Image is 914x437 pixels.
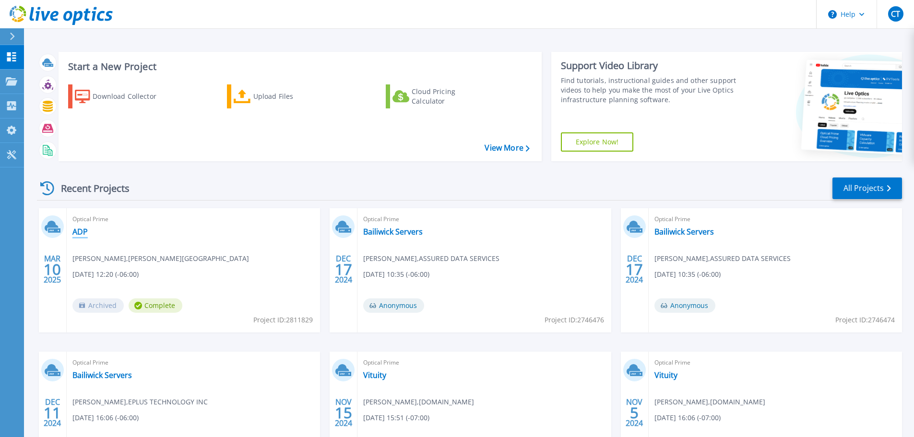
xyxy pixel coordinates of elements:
[43,252,61,287] div: MAR 2025
[654,227,714,236] a: Bailiwick Servers
[561,76,740,105] div: Find tutorials, instructional guides and other support videos to help you make the most of your L...
[227,84,334,108] a: Upload Files
[43,395,61,430] div: DEC 2024
[363,269,429,280] span: [DATE] 10:35 (-06:00)
[630,409,639,417] span: 5
[72,357,314,368] span: Optical Prime
[72,253,249,264] span: [PERSON_NAME] , [PERSON_NAME][GEOGRAPHIC_DATA]
[335,409,352,417] span: 15
[72,227,88,236] a: ADP
[129,298,182,313] span: Complete
[72,214,314,224] span: Optical Prime
[654,214,896,224] span: Optical Prime
[626,265,643,273] span: 17
[363,413,429,423] span: [DATE] 15:51 (-07:00)
[654,370,677,380] a: Vituity
[72,269,139,280] span: [DATE] 12:20 (-06:00)
[253,87,330,106] div: Upload Files
[654,253,791,264] span: [PERSON_NAME] , ASSURED DATA SERVICES
[363,227,423,236] a: Bailiwick Servers
[44,409,61,417] span: 11
[37,177,142,200] div: Recent Projects
[654,397,765,407] span: [PERSON_NAME] , [DOMAIN_NAME]
[363,370,386,380] a: Vituity
[545,315,604,325] span: Project ID: 2746476
[253,315,313,325] span: Project ID: 2811829
[93,87,169,106] div: Download Collector
[654,298,715,313] span: Anonymous
[561,132,634,152] a: Explore Now!
[625,395,643,430] div: NOV 2024
[832,177,902,199] a: All Projects
[386,84,493,108] a: Cloud Pricing Calculator
[654,357,896,368] span: Optical Prime
[654,413,721,423] span: [DATE] 16:06 (-07:00)
[334,252,353,287] div: DEC 2024
[561,59,740,72] div: Support Video Library
[72,370,132,380] a: Bailiwick Servers
[363,397,474,407] span: [PERSON_NAME] , [DOMAIN_NAME]
[625,252,643,287] div: DEC 2024
[68,84,175,108] a: Download Collector
[363,357,605,368] span: Optical Prime
[334,395,353,430] div: NOV 2024
[44,265,61,273] span: 10
[835,315,895,325] span: Project ID: 2746474
[654,269,721,280] span: [DATE] 10:35 (-06:00)
[72,298,124,313] span: Archived
[72,397,208,407] span: [PERSON_NAME] , EPLUS TECHNOLOGY INC
[363,298,424,313] span: Anonymous
[363,253,499,264] span: [PERSON_NAME] , ASSURED DATA SERVICES
[363,214,605,224] span: Optical Prime
[412,87,488,106] div: Cloud Pricing Calculator
[68,61,529,72] h3: Start a New Project
[891,10,900,18] span: CT
[72,413,139,423] span: [DATE] 16:06 (-06:00)
[335,265,352,273] span: 17
[485,143,529,153] a: View More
